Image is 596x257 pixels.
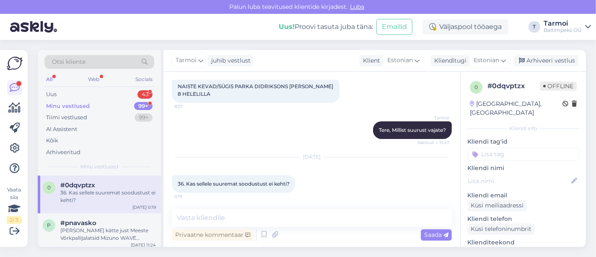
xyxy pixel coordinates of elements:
span: p [47,222,51,228]
span: #0dqvptzx [60,181,95,189]
span: 0:19 [174,193,206,199]
div: AI Assistent [46,125,77,134]
div: 99+ [134,102,153,110]
span: Tere, Millist suurust vajate? [379,127,446,133]
div: Baltimpeks OÜ [544,27,582,34]
p: Kliendi email [467,191,579,200]
span: Luba [347,3,367,10]
div: Web [87,74,101,85]
p: Kliendi telefon [467,215,579,223]
span: #pnavasko [60,219,96,227]
div: Proovi tasuta juba täna: [279,22,373,32]
div: Arhiveeri vestlus [514,55,578,66]
span: Tarmoi [176,56,197,65]
p: Kliendi tag'id [467,137,579,146]
div: Väljaspool tööaega [422,19,508,34]
p: Kliendi nimi [467,164,579,173]
div: Küsi meiliaadressi [467,200,527,211]
div: 2 / 3 [7,216,22,224]
input: Lisa tag [467,148,579,160]
div: Klienditugi [431,56,466,65]
span: 0 [47,184,51,191]
div: Tarmoi [544,20,582,27]
div: Küsi telefoninumbrit [467,223,535,235]
span: 8:37 [174,103,206,110]
img: Askly Logo [7,57,23,70]
span: 0 [474,84,478,90]
div: [PERSON_NAME] kätte just Meeste Võrkpallijalatsid Mizuno WAVE MOMENTUM PRO MID (U) valge/must nr ... [60,227,156,242]
div: T [529,21,540,33]
input: Lisa nimi [468,176,570,186]
div: 99+ [135,113,153,122]
div: Klient [360,56,380,65]
div: Kliendi info [467,125,579,132]
div: Socials [134,74,154,85]
div: Kõik [46,136,58,145]
div: Minu vestlused [46,102,90,110]
b: Uus! [279,23,295,31]
span: Offline [540,81,577,91]
button: Emailid [376,19,412,35]
span: Saada [424,231,448,239]
div: Privaatne kommentaar [172,229,254,241]
span: 36. Kas sellele suuremat soodustust ei kehti? [178,181,290,187]
div: All [44,74,54,85]
div: [DATE] 0:19 [132,204,156,210]
span: Minu vestlused [80,163,118,170]
div: Arhiveeritud [46,148,80,157]
span: Estonian [474,56,499,65]
div: 43 [137,90,153,99]
div: Tiimi vestlused [46,113,87,122]
div: [GEOGRAPHIC_DATA], [GEOGRAPHIC_DATA] [470,100,562,117]
div: Uus [46,90,57,99]
div: # 0dqvptzx [487,81,540,91]
span: Nähtud ✓ 11:47 [417,139,449,146]
p: Klienditeekond [467,238,579,247]
span: Estonian [387,56,413,65]
span: NAISTE KEVAD/SÜGIS PARKA DIDRIKSONS [PERSON_NAME] 8 HELELILLA [178,83,334,97]
a: TarmoiBaltimpeks OÜ [544,20,591,34]
span: Tarmoi [418,115,449,121]
div: [DATE] 11:24 [131,242,156,248]
div: 36. Kas sellele suuremat soodustust ei kehti? [60,189,156,204]
div: Vaata siia [7,186,22,224]
span: Otsi kliente [52,58,86,66]
div: juhib vestlust [208,56,251,65]
div: [DATE] [172,153,452,161]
